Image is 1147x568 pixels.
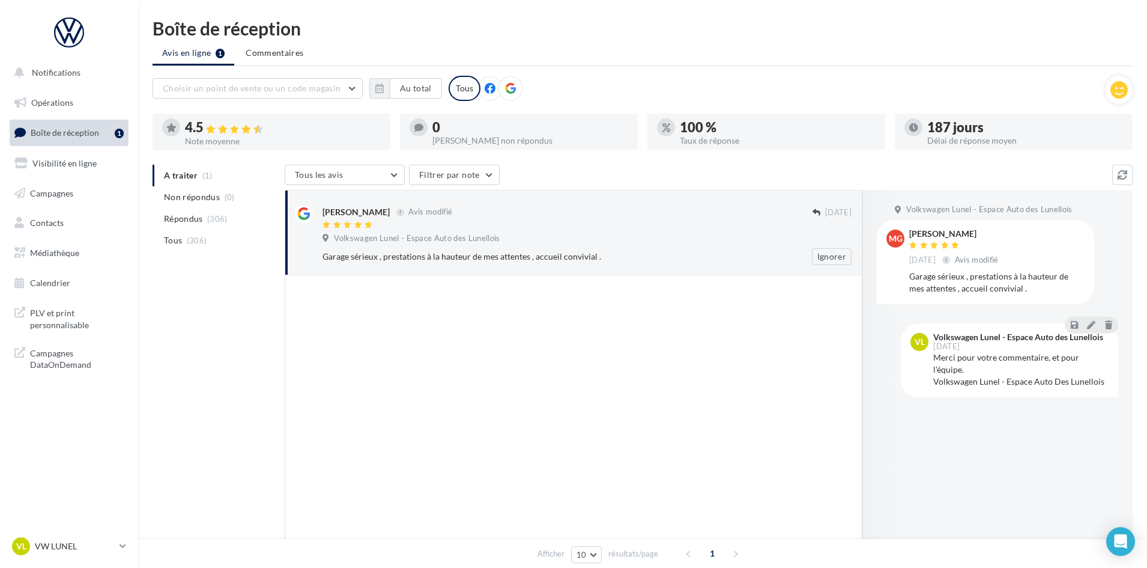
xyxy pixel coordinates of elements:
[30,278,70,288] span: Calendrier
[185,121,381,135] div: 4.5
[7,210,131,236] a: Contacts
[246,47,303,59] span: Commentaires
[31,127,99,138] span: Boîte de réception
[295,169,343,180] span: Tous les avis
[115,129,124,138] div: 1
[35,540,115,552] p: VW LUNEL
[933,333,1103,341] div: Volkswagen Lunel - Espace Auto des Lunellois
[322,206,390,218] div: [PERSON_NAME]
[10,535,129,558] a: VL VW LUNEL
[680,136,876,145] div: Taux de réponse
[680,121,876,134] div: 100 %
[7,240,131,266] a: Médiathèque
[408,207,452,217] span: Avis modifié
[7,120,131,145] a: Boîte de réception1
[933,352,1109,388] div: Merci pour votre commentaire, et pour l'équipe. Volkswagen Lunel - Espace Auto Des Lunellois
[16,540,26,552] span: VL
[187,236,207,245] span: (306)
[432,121,628,134] div: 0
[7,90,131,115] a: Opérations
[927,121,1123,134] div: 187 jours
[915,336,925,348] span: VL
[537,548,564,560] span: Afficher
[955,255,999,264] span: Avis modifié
[1106,527,1135,556] div: Open Intercom Messenger
[432,136,628,145] div: [PERSON_NAME] non répondus
[32,158,97,168] span: Visibilité en ligne
[927,136,1123,145] div: Délai de réponse moyen
[30,345,124,371] span: Campagnes DataOnDemand
[906,204,1072,215] span: Volkswagen Lunel - Espace Auto des Lunellois
[207,214,228,224] span: (306)
[703,544,722,563] span: 1
[889,233,903,245] span: MG
[7,181,131,206] a: Campagnes
[322,251,773,263] div: Garage sérieux , prestations à la hauteur de mes attentes , accueil convivial .
[577,550,587,560] span: 10
[31,97,73,108] span: Opérations
[571,546,602,563] button: 10
[7,270,131,296] a: Calendrier
[409,165,500,185] button: Filtrer par note
[185,137,381,145] div: Note moyenne
[909,270,1085,295] div: Garage sérieux , prestations à la hauteur de mes attentes , accueil convivial .
[30,188,73,198] span: Campagnes
[30,305,124,331] span: PLV et print personnalisable
[390,78,442,99] button: Au total
[7,151,131,176] a: Visibilité en ligne
[909,255,936,266] span: [DATE]
[30,248,79,258] span: Médiathèque
[608,548,658,560] span: résultats/page
[153,19,1133,37] div: Boîte de réception
[369,78,442,99] button: Au total
[225,192,235,202] span: (0)
[7,60,126,85] button: Notifications
[285,165,405,185] button: Tous les avis
[30,218,64,228] span: Contacts
[164,191,220,203] span: Non répondus
[7,340,131,376] a: Campagnes DataOnDemand
[153,78,363,99] button: Choisir un point de vente ou un code magasin
[449,76,480,101] div: Tous
[812,248,852,265] button: Ignorer
[909,230,1001,238] div: [PERSON_NAME]
[32,67,80,78] span: Notifications
[7,300,131,335] a: PLV et print personnalisable
[163,83,340,93] span: Choisir un point de vente ou un code magasin
[334,233,500,244] span: Volkswagen Lunel - Espace Auto des Lunellois
[933,343,960,350] span: [DATE]
[164,234,182,246] span: Tous
[825,207,852,218] span: [DATE]
[164,213,203,225] span: Répondus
